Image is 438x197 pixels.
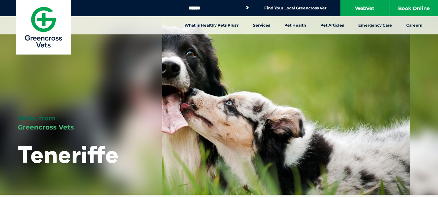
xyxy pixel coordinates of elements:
a: Pet Health [277,16,313,34]
a: Services [246,16,277,34]
a: Careers [399,16,429,34]
h1: Teneriffe [18,142,119,167]
a: Find Your Local Greencross Vet [264,6,326,11]
span: Greencross Vets [18,123,74,131]
a: Emergency Care [351,16,399,34]
a: Pet Articles [313,16,351,34]
a: What is Healthy Pets Plus? [177,16,246,34]
button: Search [244,5,251,11]
span: Hello, from [18,114,55,122]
